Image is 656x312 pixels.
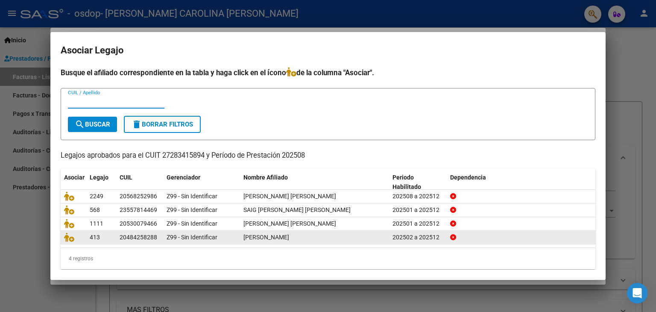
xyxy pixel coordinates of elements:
[90,193,103,200] span: 2249
[116,168,163,197] datatable-header-cell: CUIL
[132,121,193,128] span: Borrar Filtros
[447,168,596,197] datatable-header-cell: Dependencia
[90,234,100,241] span: 413
[163,168,240,197] datatable-header-cell: Gerenciador
[392,174,421,191] span: Periodo Habilitado
[120,219,157,229] div: 20530079466
[392,205,443,215] div: 202501 a 202512
[167,206,217,213] span: Z99 - Sin Identificar
[167,220,217,227] span: Z99 - Sin Identificar
[90,174,108,181] span: Legajo
[243,193,336,200] span: ZALAZAR ACOSTA ABIEL ALEXANDER
[61,248,595,269] div: 4 registros
[90,206,100,213] span: 568
[167,174,200,181] span: Gerenciador
[243,206,351,213] span: SAIG CORDOBA ISMAEL DAVID
[120,174,132,181] span: CUIL
[389,168,447,197] datatable-header-cell: Periodo Habilitado
[120,191,157,201] div: 20568252986
[120,205,157,215] div: 23557814469
[120,233,157,242] div: 20484258288
[243,234,289,241] span: CARRIZO SAMUEL
[75,119,85,130] mat-icon: search
[243,174,288,181] span: Nombre Afiliado
[86,168,116,197] datatable-header-cell: Legajo
[167,234,217,241] span: Z99 - Sin Identificar
[90,220,103,227] span: 1111
[392,233,443,242] div: 202502 a 202512
[240,168,389,197] datatable-header-cell: Nombre Afiliado
[61,67,595,78] h4: Busque el afiliado correspondiente en la tabla y haga click en el ícono de la columna "Asociar".
[124,116,201,133] button: Borrar Filtros
[392,191,443,201] div: 202508 a 202512
[132,119,142,130] mat-icon: delete
[243,220,336,227] span: RIVAROLA RAMSEYER DAMIAN ESTEBAN
[75,121,110,128] span: Buscar
[392,219,443,229] div: 202501 a 202512
[167,193,217,200] span: Z99 - Sin Identificar
[64,174,85,181] span: Asociar
[61,42,595,59] h2: Asociar Legajo
[627,283,647,303] div: Open Intercom Messenger
[61,150,595,161] p: Legajos aprobados para el CUIT 27283415894 y Período de Prestación 202508
[68,117,117,132] button: Buscar
[450,174,486,181] span: Dependencia
[61,168,86,197] datatable-header-cell: Asociar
